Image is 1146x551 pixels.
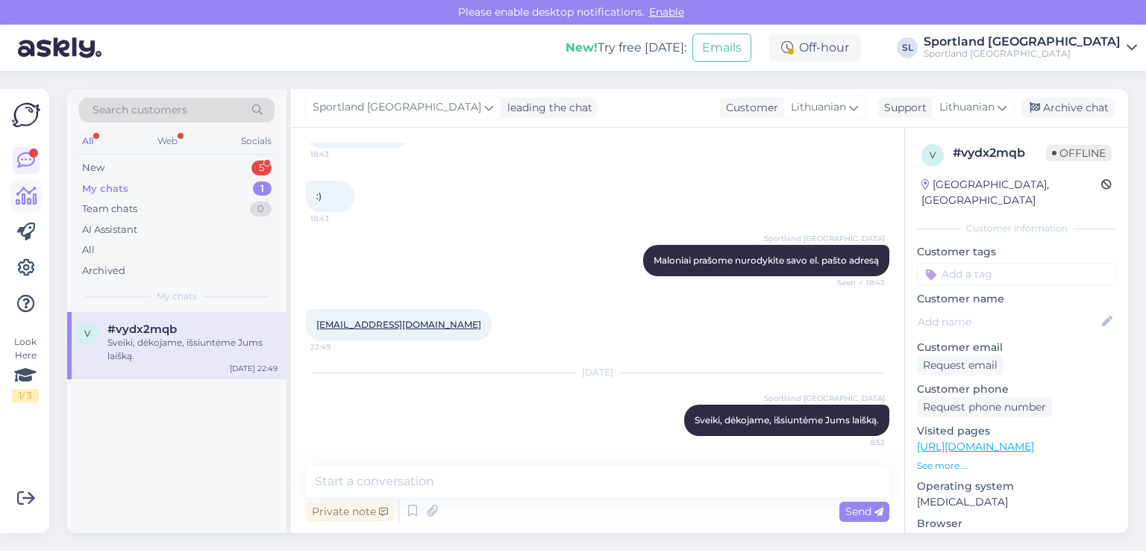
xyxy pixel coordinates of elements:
div: Support [878,100,927,116]
span: :) [316,190,322,202]
a: [EMAIL_ADDRESS][DOMAIN_NAME] [316,319,481,330]
div: New [82,161,104,175]
p: Customer phone [917,382,1116,397]
span: Lithuanian [791,99,846,116]
span: Sportland [GEOGRAPHIC_DATA] [764,233,885,244]
div: AI Assistant [82,222,137,237]
div: My chats [82,181,128,196]
p: Customer email [917,340,1116,355]
span: v [930,149,936,161]
div: 5 [251,161,272,175]
span: Sportland [GEOGRAPHIC_DATA] [313,99,481,116]
span: Search customers [93,102,187,118]
img: Askly Logo [12,101,40,129]
div: Customer [720,100,778,116]
div: # vydx2mqb [953,144,1046,162]
div: Team chats [82,202,137,217]
span: Offline [1046,145,1112,161]
span: Sportland [GEOGRAPHIC_DATA] [764,393,885,404]
span: Send [845,505,883,518]
div: All [82,243,95,258]
span: #vydx2mqb [107,323,177,336]
span: Maloniai prašome nurodykite savo el. pašto adresą [654,255,879,266]
div: [GEOGRAPHIC_DATA], [GEOGRAPHIC_DATA] [921,177,1101,208]
div: Archive chat [1021,98,1115,118]
div: [DATE] [306,366,889,379]
div: 1 / 3 [12,389,39,402]
div: 1 [253,181,272,196]
p: Browser [917,516,1116,532]
div: [DATE] 22:49 [230,363,278,374]
p: Visited pages [917,423,1116,439]
p: Customer tags [917,244,1116,260]
div: SL [897,37,918,58]
input: Add a tag [917,263,1116,285]
div: Sveiki, dėkojame, išsiuntėme Jums laišką. [107,336,278,363]
div: 0 [250,202,272,217]
div: Sportland [GEOGRAPHIC_DATA] [924,48,1121,60]
a: [URL][DOMAIN_NAME] [917,440,1034,453]
p: [MEDICAL_DATA] [917,494,1116,510]
span: Sveiki, dėkojame, išsiuntėme Jums laišką. [695,414,879,426]
input: Add name [918,314,1099,330]
div: All [79,131,96,151]
p: Chrome [TECHNICAL_ID] [917,532,1116,547]
a: Sportland [GEOGRAPHIC_DATA]Sportland [GEOGRAPHIC_DATA] [924,36,1137,60]
button: Emails [692,34,751,62]
span: My chats [157,290,197,303]
span: Lithuanian [939,99,995,116]
div: Web [154,131,181,151]
div: Look Here [12,335,39,402]
div: Request email [917,355,1003,376]
div: Try free [DATE]: [566,39,686,57]
p: See more ... [917,459,1116,473]
span: 18:43 [310,149,366,160]
div: Sportland [GEOGRAPHIC_DATA] [924,36,1121,48]
div: Customer information [917,222,1116,235]
span: Enable [645,5,689,19]
p: Operating system [917,479,1116,494]
div: Off-hour [769,34,861,61]
div: Archived [82,264,125,278]
span: 22:49 [310,341,366,352]
span: v [84,328,90,339]
div: Request phone number [917,397,1052,417]
div: leading the chat [501,100,592,116]
span: 18:43 [310,213,366,224]
div: Private note [306,502,394,522]
b: New! [566,40,598,55]
span: 8:52 [829,437,885,448]
p: Customer name [917,291,1116,307]
div: Socials [238,131,275,151]
span: Seen ✓ 18:43 [829,277,885,288]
